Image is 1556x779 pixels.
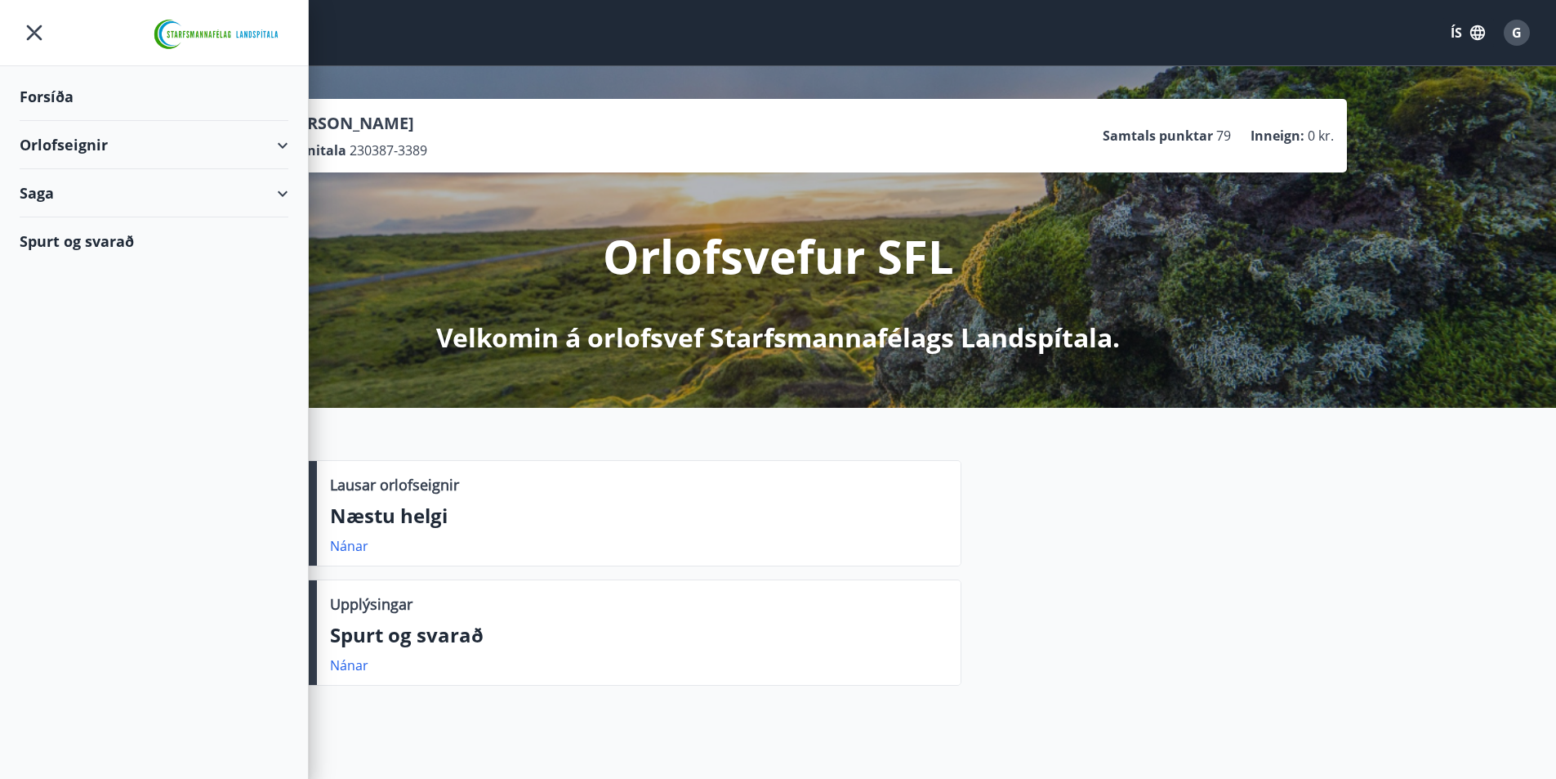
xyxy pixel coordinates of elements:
a: Nánar [330,537,368,555]
div: Forsíða [20,73,288,121]
button: G [1497,13,1536,52]
span: 0 kr. [1308,127,1334,145]
p: Upplýsingar [330,593,412,615]
div: Spurt og svarað [20,217,288,265]
span: 79 [1216,127,1231,145]
p: [PERSON_NAME] [282,112,427,135]
div: Saga [20,169,288,217]
p: Spurt og svarað [330,621,947,649]
p: Lausar orlofseignir [330,474,459,495]
span: G [1512,24,1522,42]
span: 230387-3389 [350,141,427,159]
p: Næstu helgi [330,502,947,530]
div: Orlofseignir [20,121,288,169]
button: ÍS [1442,18,1494,47]
p: Velkomin á orlofsvef Starfsmannafélags Landspítala. [436,320,1120,356]
button: menu [20,18,49,47]
p: Orlofsvefur SFL [603,225,954,287]
p: Kennitala [282,141,346,159]
p: Samtals punktar [1103,127,1213,145]
img: union_logo [147,18,288,51]
a: Nánar [330,656,368,674]
p: Inneign : [1251,127,1304,145]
